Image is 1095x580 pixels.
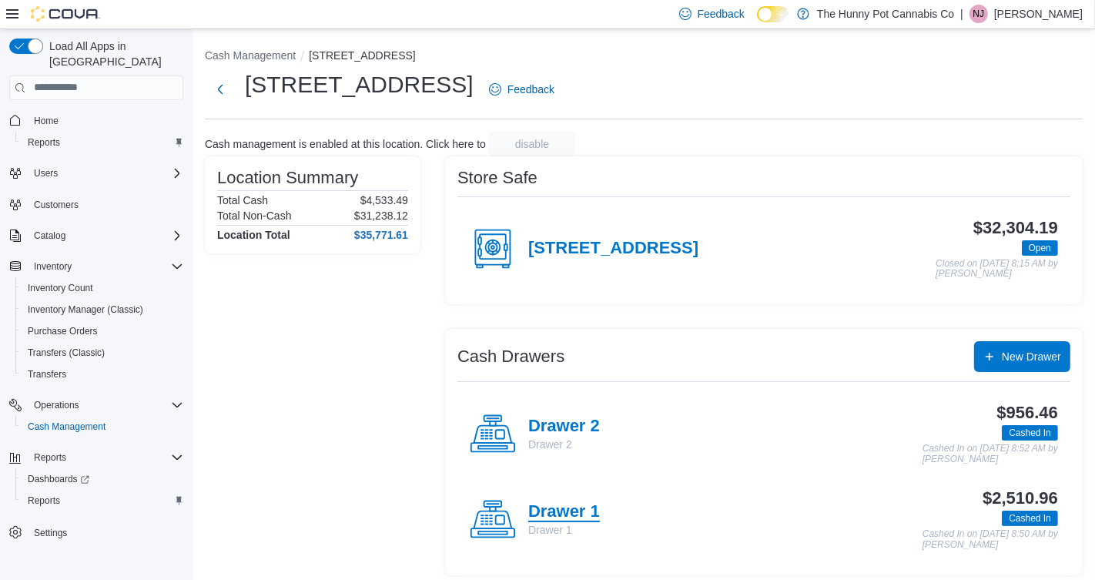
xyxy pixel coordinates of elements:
span: NJ [973,5,985,23]
span: Inventory [28,257,183,276]
span: Cashed In [1009,511,1051,525]
a: Dashboards [15,468,189,490]
a: Customers [28,196,85,214]
span: Home [28,111,183,130]
span: Operations [28,396,183,414]
button: [STREET_ADDRESS] [309,49,415,62]
p: [PERSON_NAME] [994,5,1083,23]
button: Operations [3,394,189,416]
h6: Total Cash [217,194,268,206]
a: Dashboards [22,470,95,488]
button: Users [3,163,189,184]
button: Purchase Orders [15,320,189,342]
h3: Cash Drawers [457,347,564,366]
span: Load All Apps in [GEOGRAPHIC_DATA] [43,39,183,69]
span: Open [1022,240,1058,256]
button: disable [489,132,575,156]
span: Home [34,115,59,127]
h3: $2,510.96 [983,489,1058,508]
h4: [STREET_ADDRESS] [528,239,698,259]
span: Catalog [34,230,65,242]
h4: Location Total [217,229,290,241]
a: Inventory Count [22,279,99,297]
input: Dark Mode [757,6,789,22]
button: Catalog [28,226,72,245]
span: Transfers (Classic) [22,344,183,362]
span: Transfers (Classic) [28,347,105,359]
span: Customers [28,195,183,214]
img: Cova [31,6,100,22]
span: Cashed In [1002,511,1058,526]
span: Settings [28,522,183,541]
span: Catalog [28,226,183,245]
span: Reports [28,495,60,507]
a: Home [28,112,65,130]
a: Cash Management [22,417,112,436]
a: Transfers (Classic) [22,344,111,362]
h3: $32,304.19 [973,219,1058,237]
h3: Location Summary [217,169,358,187]
button: Transfers (Classic) [15,342,189,364]
span: Feedback [698,6,745,22]
span: Reports [28,448,183,467]
a: Inventory Manager (Classic) [22,300,149,319]
span: Transfers [28,368,66,381]
div: Nafeesa Joseph [969,5,988,23]
button: Reports [15,132,189,153]
p: $31,238.12 [354,210,408,222]
button: Reports [15,490,189,511]
a: Settings [28,524,73,542]
button: Next [205,74,236,105]
span: Cash Management [28,421,105,433]
span: Reports [34,451,66,464]
a: Purchase Orders [22,322,104,340]
button: Reports [3,447,189,468]
h4: Drawer 2 [528,417,600,437]
button: Catalog [3,225,189,246]
span: Inventory Count [22,279,183,297]
button: Inventory [3,256,189,277]
button: Inventory [28,257,78,276]
span: Users [34,167,58,179]
p: Drawer 1 [528,522,600,538]
button: Operations [28,396,85,414]
h3: $956.46 [997,404,1058,422]
span: New Drawer [1002,349,1061,364]
span: Dashboards [28,473,89,485]
span: Reports [28,136,60,149]
span: Cash Management [22,417,183,436]
span: Dark Mode [757,22,758,23]
span: Inventory Count [28,282,93,294]
span: Feedback [507,82,554,97]
p: Closed on [DATE] 8:15 AM by [PERSON_NAME] [936,259,1058,280]
h4: Drawer 1 [528,502,600,522]
button: Customers [3,193,189,216]
span: Cashed In [1002,425,1058,441]
nav: An example of EuiBreadcrumbs [205,48,1083,66]
p: | [960,5,963,23]
button: Transfers [15,364,189,385]
a: Reports [22,133,66,152]
button: Settings [3,521,189,543]
button: Inventory Count [15,277,189,299]
h1: [STREET_ADDRESS] [245,69,474,100]
p: Drawer 2 [528,437,600,452]
button: Reports [28,448,72,467]
span: Purchase Orders [22,322,183,340]
span: Users [28,164,183,183]
span: Customers [34,199,79,211]
span: Inventory Manager (Classic) [22,300,183,319]
a: Transfers [22,365,72,384]
span: Cashed In [1009,426,1051,440]
span: Inventory [34,260,72,273]
span: Reports [22,491,183,510]
span: Settings [34,527,67,539]
span: disable [515,136,549,152]
a: Reports [22,491,66,510]
h3: Store Safe [457,169,537,187]
p: Cash management is enabled at this location. Click here to [205,138,486,150]
button: Cash Management [205,49,296,62]
h6: Total Non-Cash [217,210,292,222]
span: Purchase Orders [28,325,98,337]
button: Cash Management [15,416,189,438]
